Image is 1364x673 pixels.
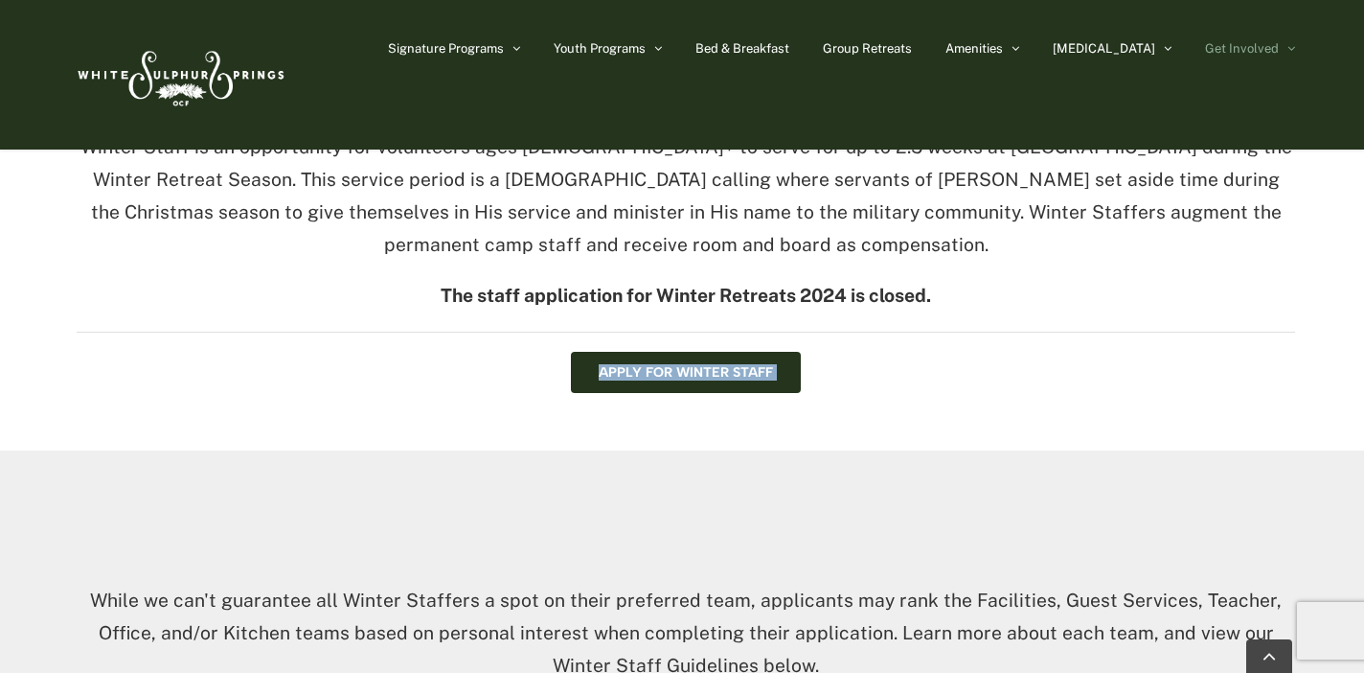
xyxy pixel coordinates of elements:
[823,42,912,55] span: Group Retreats
[69,30,289,120] img: White Sulphur Springs Logo
[945,42,1003,55] span: Amenities
[388,42,504,55] span: Signature Programs
[571,352,801,393] a: Winter Staff Application
[695,42,789,55] span: Bed & Breakfast
[599,364,773,381] span: Apply for Winter Staff
[1205,42,1279,55] span: Get Involved
[441,285,931,306] strong: The staff application for Winter Retreats 2024 is closed.
[1053,42,1155,55] span: [MEDICAL_DATA]
[554,42,646,55] span: Youth Programs
[77,131,1295,261] p: Winter Staff is an opportunity for volunteers ages [DEMOGRAPHIC_DATA]+ to serve for up to 2.5 wee...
